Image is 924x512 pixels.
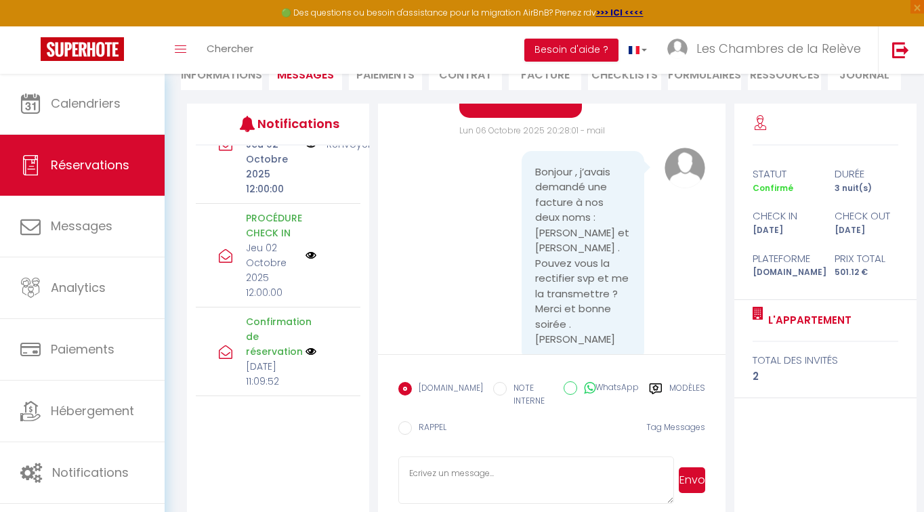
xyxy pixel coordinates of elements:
[577,381,639,396] label: WhatsApp
[744,166,826,182] div: statut
[753,352,898,368] div: total des invités
[646,421,705,433] span: Tag Messages
[51,279,106,296] span: Analytics
[51,95,121,112] span: Calendriers
[412,421,446,436] label: RAPPEL
[753,182,793,194] span: Confirmé
[246,240,297,300] p: Jeu 02 Octobre 2025 12:00:00
[507,382,553,408] label: NOTE INTERNE
[41,37,124,61] img: Super Booking
[277,67,334,83] span: Messages
[825,224,907,237] div: [DATE]
[535,165,631,347] pre: Bonjour , j’avais demandé une facture à nos deux noms : [PERSON_NAME] et [PERSON_NAME] . Pouvez v...
[524,39,618,62] button: Besoin d'aide ?
[744,224,826,237] div: [DATE]
[51,156,129,173] span: Réservations
[667,39,688,59] img: ...
[744,251,826,267] div: Plateforme
[246,314,297,359] p: Confirmation de réservation
[657,26,878,74] a: ... Les Chambres de la Relève
[825,251,907,267] div: Prix total
[744,266,826,279] div: [DOMAIN_NAME]
[825,166,907,182] div: durée
[246,211,297,240] p: PROCÉDURE CHECK IN
[696,40,861,57] span: Les Chambres de la Relève
[306,346,316,357] img: NO IMAGE
[596,7,644,18] a: >>> ICI <<<<
[459,125,605,136] span: Lun 06 Octobre 2025 20:28:01 - mail
[257,108,326,139] h3: Notifications
[246,137,297,196] p: Jeu 02 Octobre 2025 12:00:00
[669,382,705,410] label: Modèles
[412,382,483,397] label: [DOMAIN_NAME]
[665,148,705,188] img: avatar.png
[825,182,907,195] div: 3 nuit(s)
[51,341,114,358] span: Paiements
[825,266,907,279] div: 501.12 €
[892,41,909,58] img: logout
[52,464,129,481] span: Notifications
[825,208,907,224] div: check out
[246,359,297,389] p: [DATE] 11:09:52
[207,41,253,56] span: Chercher
[753,368,898,385] div: 2
[679,467,705,493] button: Envoyer
[744,208,826,224] div: check in
[51,402,134,419] span: Hébergement
[306,250,316,261] img: NO IMAGE
[763,312,852,328] a: L'Appartement
[51,217,112,234] span: Messages
[196,26,264,74] a: Chercher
